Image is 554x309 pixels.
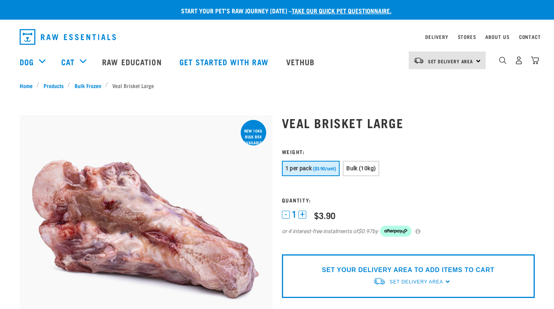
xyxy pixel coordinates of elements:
span: Set Delivery Area [389,279,443,285]
a: Cat [61,56,75,68]
button: 1 per pack ($3.90/unit) [282,161,340,176]
a: Delivery [425,35,448,38]
h3: Quantity: [282,197,535,203]
h1: Veal Brisket Large [282,116,535,130]
a: Bulk Frozen [70,81,105,90]
span: 1 [292,210,296,219]
a: Products [39,81,68,90]
span: ($3.90/unit) [313,166,336,171]
button: + [298,211,306,219]
a: take our quick pet questionnaire. [292,9,391,12]
a: Get started with Raw [172,46,278,77]
div: or 4 interest-free instalments of by [282,226,535,237]
nav: dropdown navigation [13,26,541,48]
a: Contact [519,35,541,38]
p: SET YOUR DELIVERY AREA TO ADD ITEMS TO CART [322,265,494,275]
img: home-icon-1@2x.png [499,57,506,64]
span: 1 per pack [285,165,312,171]
a: Vethub [278,46,325,77]
a: Raw Education [94,46,171,77]
a: Dog [20,56,34,68]
span: $0.97 [358,227,372,235]
nav: breadcrumbs [20,81,535,90]
a: Stores [458,35,476,38]
img: Afterpay [380,226,411,237]
img: van-moving.png [373,277,386,285]
button: - [282,211,290,219]
div: $3.90 [314,210,335,220]
button: Bulk (10kg) [343,161,379,176]
a: About Us [485,35,509,38]
img: user.png [515,56,523,64]
img: Raw Essentials Logo [20,29,116,45]
span: Bulk (10kg) [346,165,376,171]
h3: Weight: [282,149,535,154]
a: Home [20,81,37,90]
img: home-icon@2x.png [531,56,539,64]
span: Set Delivery Area [428,60,474,63]
img: van-moving.png [413,57,424,64]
